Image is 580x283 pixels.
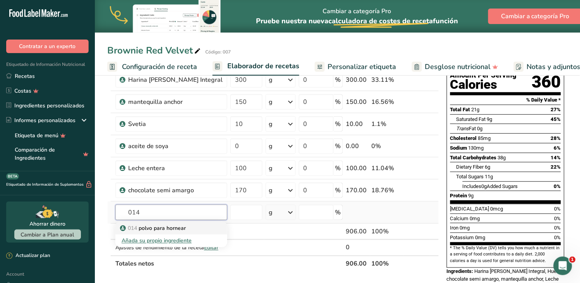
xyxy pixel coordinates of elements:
div: 0% [372,141,402,151]
a: 014polvo para hornear [115,222,227,235]
div: 0 [346,243,369,252]
div: Añada su propio ingrediente [122,237,221,245]
div: 10.00 [346,119,369,129]
input: Añadir ingrediente [115,205,227,220]
i: Trans [456,126,469,131]
div: Añada su propio ingrediente [115,235,227,247]
span: Total Sugars [456,174,484,179]
a: Desglose nutricional [412,58,498,76]
div: g [269,164,273,173]
div: Actualizar plan [6,252,50,260]
span: [MEDICAL_DATA] [450,206,489,212]
div: 11.04% [372,164,402,173]
span: 9g [487,116,492,122]
span: Protein [450,193,467,198]
div: 906.00 [346,227,369,236]
div: Código: 007 [205,48,231,55]
span: calculadora de costes de receta [329,16,433,26]
span: 0% [554,235,561,240]
span: Sodium [450,145,467,151]
div: 0.00 [346,141,369,151]
a: Configuración de receta [107,58,197,76]
a: Elaborador de recetas [213,57,299,76]
div: Ajustes de rendimiento de la receta [115,244,227,252]
th: 906.00 [345,255,370,272]
span: 0% [554,206,561,212]
div: Calories [450,79,517,90]
span: 6% [554,145,561,151]
div: g [269,75,273,85]
div: 300.00 [346,75,369,85]
div: g [269,186,273,195]
iframe: Intercom live chat [554,257,572,275]
span: Saturated Fat [456,116,486,122]
span: 0% [554,183,561,189]
div: g [269,119,273,129]
span: 14% [551,155,561,160]
span: Cambiar a categoría Pro [501,12,570,21]
span: Cholesterol [450,135,477,141]
span: 45% [551,116,561,122]
span: Elaborador de recetas [227,61,299,71]
div: 360 [532,72,561,92]
span: 22% [551,164,561,170]
a: Personalizar etiqueta [315,58,396,76]
span: 0g [477,126,483,131]
span: Configuración de receta [122,62,197,72]
span: 38g [498,155,506,160]
div: chocolate semi amargo [128,186,223,195]
span: 28% [551,135,561,141]
div: g [269,97,273,107]
section: * The % Daily Value (DV) tells you how much a nutrient in a serving of food contributes to a dail... [450,245,561,264]
div: 16.56% [372,97,402,107]
span: Pruebe nuestra nueva función [256,16,458,26]
div: g [269,208,273,217]
span: Potassium [450,235,474,240]
span: Fat [456,126,476,131]
div: mantequilla anchor [128,97,223,107]
span: Desglose nutricional [425,62,491,72]
span: 85mg [478,135,491,141]
span: Total Carbohydrates [450,155,497,160]
div: Ahorrar dinero [29,220,65,228]
div: 150.00 [346,97,369,107]
div: Svetia [128,119,223,129]
div: g [269,141,273,151]
span: Editar [204,244,218,252]
div: 18.76% [372,186,402,195]
div: Informes personalizados [6,116,76,124]
span: 1 [570,257,576,263]
span: Ingredients: [447,269,474,274]
span: 6g [485,164,491,170]
div: 33.11% [372,75,402,85]
th: Totales netos [114,255,345,272]
span: Total Fat [450,107,470,112]
span: 11g [485,174,493,179]
button: Cambiar a Plan anual [14,230,81,240]
span: 0% [554,225,561,231]
div: 170.00 [346,186,369,195]
span: Personalizar etiqueta [328,62,396,72]
span: 0g [482,183,487,189]
span: Iron [450,225,459,231]
section: % Daily Value * [450,95,561,105]
div: Leche entera [128,164,223,173]
th: 100% [370,255,404,272]
span: Includes Added Sugars [463,183,518,189]
span: 9g [468,193,474,198]
div: BETA [6,173,19,179]
span: 014 [128,224,137,232]
p: polvo para hornear [122,224,186,232]
div: 100% [372,227,402,236]
span: 0mg [470,216,480,221]
div: Cambiar a categoría Pro [256,0,458,33]
span: 130mg [468,145,484,151]
span: Calcium [450,216,469,221]
span: 0% [554,216,561,221]
span: Dietary Fiber [456,164,484,170]
button: Contratar a un experto [6,40,89,53]
div: 1.1% [372,119,402,129]
span: 21g [472,107,480,112]
span: 0mg [460,225,470,231]
span: Cambiar a Plan anual [21,231,74,238]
